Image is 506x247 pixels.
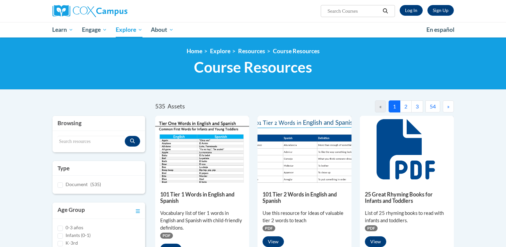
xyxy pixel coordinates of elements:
button: View [263,236,284,247]
span: Engage [82,26,107,34]
img: 836e94b2-264a-47ae-9840-fb2574307f3b.pdf [258,116,351,183]
h5: 101 Tier 2 Words in English and Spanish [263,191,346,204]
a: Register [427,5,454,16]
a: Engage [78,22,111,37]
span: » [447,103,449,109]
button: 54 [425,100,440,112]
span: Explore [116,26,142,34]
div: Main menu [42,22,464,37]
a: About [146,22,178,37]
h3: Age Group [58,206,85,215]
button: 2 [400,100,412,112]
span: PDF [365,225,378,231]
div: Vocabulary list of tier 1 words in English and Spanish with child-friendly definitions. [160,210,244,232]
span: About [151,26,174,34]
span: En español [426,26,454,33]
button: Search [380,7,390,15]
span: PDF [160,233,173,239]
h5: 25 Great Rhyming Books for Infants and Toddlers [365,191,449,204]
img: Cox Campus [53,5,127,17]
span: Document [66,181,88,187]
h3: Type [58,164,140,172]
label: Infants (0-1) [66,232,91,239]
a: Log In [400,5,423,16]
img: d35314be-4b7e-462d-8f95-b17e3d3bb747.pdf [155,116,249,183]
button: 3 [411,100,423,112]
a: En español [422,23,459,37]
label: K-3rd [66,239,78,247]
span: 535 [155,103,165,110]
h5: 101 Tier 1 Words in English and Spanish [160,191,244,204]
h3: Browsing [58,119,140,127]
span: Course Resources [194,58,312,76]
a: Toggle collapse [136,206,140,215]
a: Home [187,48,202,55]
span: (535) [90,181,101,187]
a: Course Resources [273,48,320,55]
button: Search resources [125,136,140,147]
span: PDF [263,225,275,231]
a: Explore [210,48,230,55]
nav: Pagination Navigation [304,100,453,112]
input: Search resources [58,136,125,147]
input: Search Courses [327,7,380,15]
div: Use this resource for ideas of valuable tier 2 words to teach [263,210,346,224]
button: View [365,236,386,247]
button: Next [443,100,454,112]
span: Learn [52,26,73,34]
span: Assets [168,103,185,110]
a: Cox Campus [53,5,180,17]
label: 0-3 años [66,224,83,231]
a: Explore [111,22,147,37]
div: List of 25 rhyming books to read with infants and toddlers. [365,210,449,224]
a: Learn [48,22,78,37]
a: Resources [238,48,265,55]
button: 1 [389,100,400,112]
